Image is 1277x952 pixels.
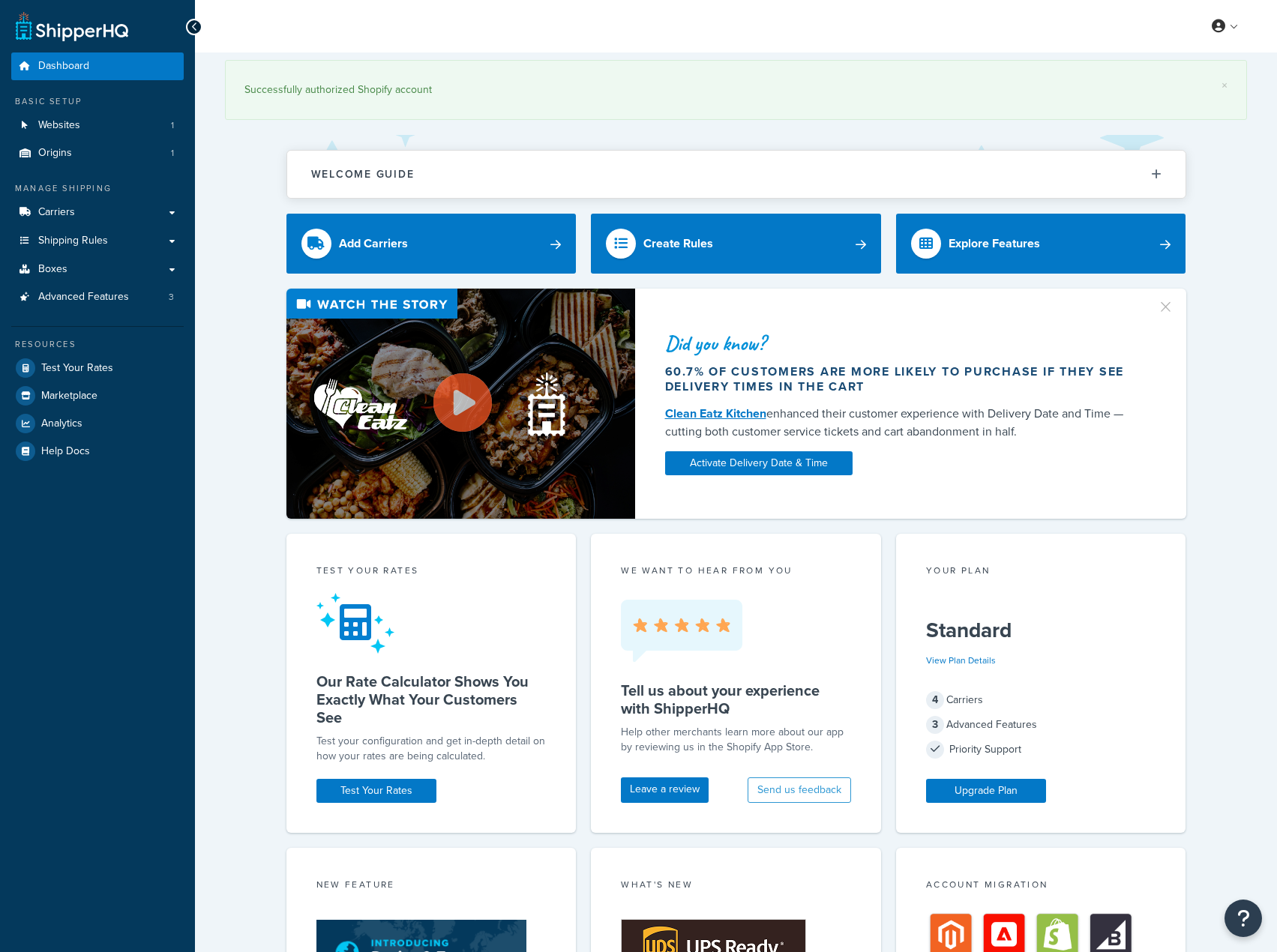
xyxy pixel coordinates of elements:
p: Help other merchants learn more about our app by reviewing us in the Shopify App Store. [621,725,851,755]
a: Test Your Rates [316,779,436,803]
a: Leave a review [621,777,709,803]
div: Manage Shipping [11,182,184,195]
div: Priority Support [926,739,1156,760]
a: Add Carriers [286,214,577,274]
h5: Our Rate Calculator Shows You Exactly What Your Customers See [316,672,547,726]
div: New Feature [316,878,547,895]
span: Carriers [38,206,75,219]
h2: Welcome Guide [311,169,415,180]
span: Shipping Rules [38,235,108,247]
span: Websites [38,119,80,132]
div: Carriers [926,690,1156,711]
div: Your Plan [926,564,1156,581]
a: Shipping Rules [11,227,184,255]
button: Welcome Guide [287,151,1186,198]
li: Websites [11,112,184,139]
p: we want to hear from you [621,564,851,577]
a: View Plan Details [926,654,996,667]
div: Successfully authorized Shopify account [244,79,1228,100]
div: Resources [11,338,184,351]
span: 1 [171,119,174,132]
a: Help Docs [11,438,184,465]
div: enhanced their customer experience with Delivery Date and Time — cutting both customer service ti... [665,405,1139,441]
div: Advanced Features [926,714,1156,735]
span: 3 [169,291,174,304]
div: Create Rules [643,233,713,254]
span: 1 [171,147,174,160]
span: Test Your Rates [41,362,113,375]
div: Test your rates [316,564,547,581]
img: Video thumbnail [286,289,635,519]
span: Dashboard [38,60,89,73]
li: Advanced Features [11,283,184,311]
a: Test Your Rates [11,355,184,382]
li: Origins [11,139,184,167]
div: 60.7% of customers are more likely to purchase if they see delivery times in the cart [665,364,1139,394]
span: 3 [926,716,944,734]
a: Boxes [11,256,184,283]
div: Explore Features [949,233,1040,254]
div: Did you know? [665,333,1139,354]
h5: Tell us about your experience with ShipperHQ [621,681,851,717]
div: Test your configuration and get in-depth detail on how your rates are being calculated. [316,734,547,764]
span: Marketplace [41,390,97,403]
a: Marketplace [11,382,184,409]
a: Dashboard [11,52,184,80]
div: Account Migration [926,878,1156,895]
button: Open Resource Center [1225,900,1262,937]
a: Carriers [11,199,184,226]
a: Origins1 [11,139,184,167]
span: Origins [38,147,72,160]
span: 4 [926,691,944,709]
a: Analytics [11,410,184,437]
button: Send us feedback [748,777,851,803]
span: Help Docs [41,445,90,458]
a: Activate Delivery Date & Time [665,451,853,475]
span: Advanced Features [38,291,129,304]
div: What's New [621,878,851,895]
div: Add Carriers [339,233,408,254]
span: Boxes [38,263,67,276]
a: Create Rules [591,214,881,274]
a: Clean Eatz Kitchen [665,405,766,422]
a: Advanced Features3 [11,283,184,311]
h5: Standard [926,618,1156,642]
div: Basic Setup [11,95,184,108]
a: × [1222,79,1228,91]
a: Websites1 [11,112,184,139]
a: Explore Features [896,214,1186,274]
span: Analytics [41,418,82,430]
a: Upgrade Plan [926,779,1046,803]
